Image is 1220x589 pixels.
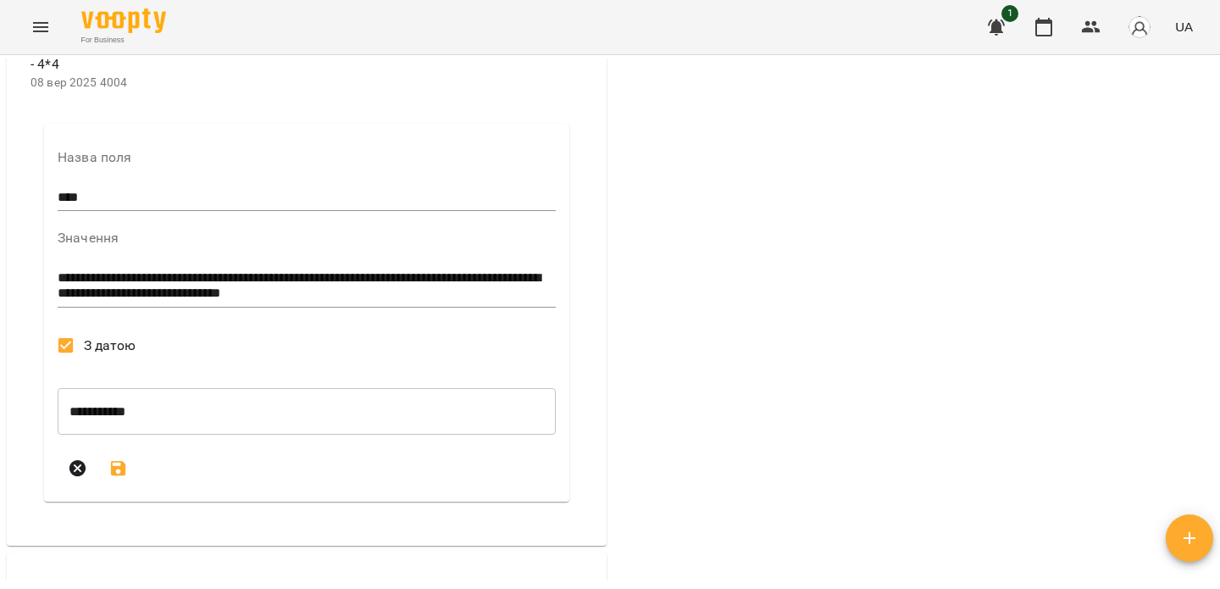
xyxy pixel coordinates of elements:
[1128,15,1151,39] img: avatar_s.png
[30,75,127,89] span: 08 вер 2025 4004
[58,231,556,245] label: Значення
[81,35,166,46] span: For Business
[58,151,556,164] label: Назва поля
[84,336,136,356] span: З датою
[1001,5,1018,22] span: 1
[20,7,61,47] button: Menu
[1168,11,1200,42] button: UA
[1175,18,1193,36] span: UA
[81,8,166,33] img: Voopty Logo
